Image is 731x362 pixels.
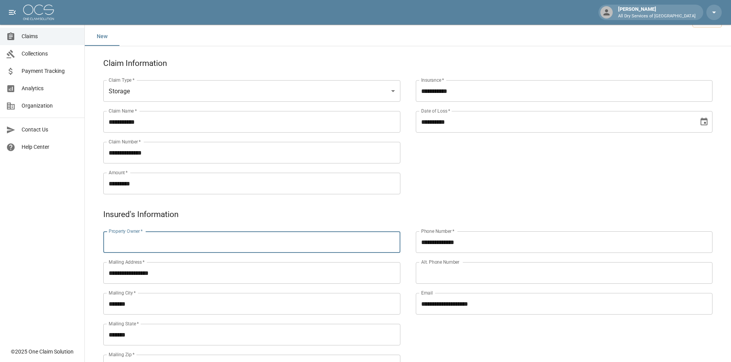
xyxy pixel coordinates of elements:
img: ocs-logo-white-transparent.png [23,5,54,20]
span: Analytics [22,84,78,93]
label: Alt. Phone Number [421,259,459,265]
label: Claim Number [109,138,141,145]
button: New [85,27,119,46]
div: dynamic tabs [85,27,731,46]
label: Phone Number [421,228,454,234]
label: Mailing Address [109,259,145,265]
label: Claim Type [109,77,134,83]
span: Organization [22,102,78,110]
span: Payment Tracking [22,67,78,75]
label: Insurance [421,77,444,83]
label: Email [421,290,433,296]
label: Property Owner [109,228,143,234]
button: Choose date, selected date is Jul 18, 2025 [696,114,712,130]
label: Mailing Zip [109,351,135,358]
label: Claim Name [109,108,137,114]
button: open drawer [5,5,20,20]
p: All Dry Services of [GEOGRAPHIC_DATA] [618,13,696,20]
label: Mailing State [109,320,139,327]
span: Collections [22,50,78,58]
div: [PERSON_NAME] [615,5,699,19]
span: Claims [22,32,78,40]
span: Contact Us [22,126,78,134]
label: Amount [109,169,128,176]
div: Storage [103,80,400,102]
label: Mailing City [109,290,136,296]
span: Help Center [22,143,78,151]
label: Date of Loss [421,108,450,114]
div: © 2025 One Claim Solution [11,348,74,355]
